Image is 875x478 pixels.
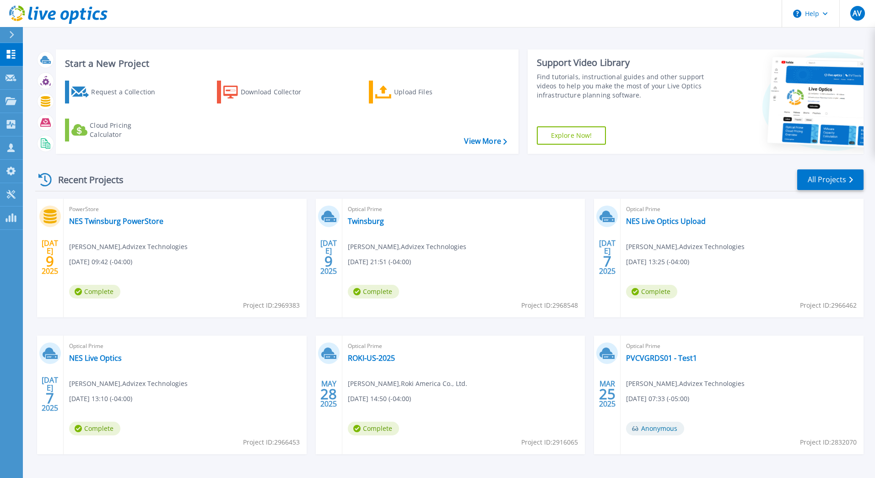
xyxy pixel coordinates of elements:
a: Explore Now! [537,126,606,145]
div: Upload Files [394,83,467,101]
span: Complete [69,422,120,435]
span: Optical Prime [348,341,580,351]
span: 9 [324,257,333,265]
span: [DATE] 14:50 (-04:00) [348,394,411,404]
span: Anonymous [626,422,684,435]
div: [DATE] 2025 [320,240,337,274]
span: Complete [69,285,120,299]
div: MAR 2025 [599,377,616,411]
span: Project ID: 2968548 [521,300,578,310]
span: [PERSON_NAME] , Advizex Technologies [69,379,188,389]
div: Support Video Library [537,57,708,69]
span: Optical Prime [69,341,301,351]
span: [PERSON_NAME] , Roki America Co., Ltd. [348,379,467,389]
a: NES Twinsburg PowerStore [69,217,163,226]
span: [DATE] 21:51 (-04:00) [348,257,411,267]
h3: Start a New Project [65,59,507,69]
div: MAY 2025 [320,377,337,411]
a: ROKI-US-2025 [348,353,395,363]
span: [PERSON_NAME] , Advizex Technologies [348,242,466,252]
a: Download Collector [217,81,319,103]
div: Request a Collection [91,83,164,101]
a: Upload Files [369,81,471,103]
span: [PERSON_NAME] , Advizex Technologies [69,242,188,252]
span: [DATE] 09:42 (-04:00) [69,257,132,267]
span: Optical Prime [626,341,858,351]
span: [DATE] 13:10 (-04:00) [69,394,132,404]
span: [PERSON_NAME] , Advizex Technologies [626,379,745,389]
div: [DATE] 2025 [41,240,59,274]
div: [DATE] 2025 [41,377,59,411]
span: 25 [599,390,616,398]
span: Project ID: 2832070 [800,437,857,447]
div: Cloud Pricing Calculator [90,121,163,139]
a: NES Live Optics [69,353,122,363]
div: Find tutorials, instructional guides and other support videos to help you make the most of your L... [537,72,708,100]
span: PowerStore [69,204,301,214]
div: [DATE] 2025 [599,240,616,274]
span: Optical Prime [348,204,580,214]
a: View More [464,137,507,146]
span: Project ID: 2966453 [243,437,300,447]
span: 9 [46,257,54,265]
a: PVCVGRDS01 - Test1 [626,353,697,363]
span: Optical Prime [626,204,858,214]
span: Complete [626,285,677,299]
span: [PERSON_NAME] , Advizex Technologies [626,242,745,252]
div: Recent Projects [35,168,136,191]
span: Project ID: 2916065 [521,437,578,447]
span: Project ID: 2969383 [243,300,300,310]
span: Project ID: 2966462 [800,300,857,310]
span: Complete [348,422,399,435]
span: AV [853,10,862,17]
span: 7 [46,394,54,402]
a: All Projects [797,169,864,190]
span: [DATE] 07:33 (-05:00) [626,394,689,404]
span: 28 [320,390,337,398]
span: [DATE] 13:25 (-04:00) [626,257,689,267]
div: Download Collector [241,83,314,101]
a: Cloud Pricing Calculator [65,119,167,141]
span: Complete [348,285,399,299]
span: 7 [603,257,611,265]
a: NES Live Optics Upload [626,217,706,226]
a: Request a Collection [65,81,167,103]
a: Twinsburg [348,217,384,226]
